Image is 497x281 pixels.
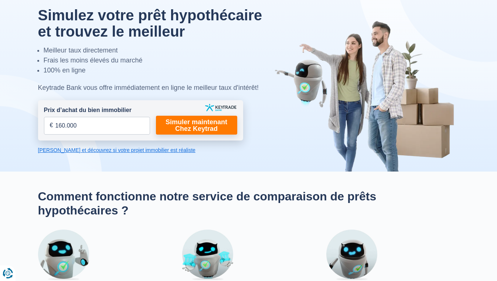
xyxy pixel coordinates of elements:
[44,45,279,55] li: Meilleur taux directement
[38,146,243,154] a: [PERSON_NAME] et découvrez si votre projet immobilier est réaliste
[50,121,53,130] span: €
[44,55,279,65] li: Frais les moins élevés du marché
[38,189,459,218] h2: Comment fonctionne notre service de comparaison de prêts hypothécaires ?
[38,7,279,40] h1: Simulez votre prêt hypothécaire et trouvez le meilleur
[205,104,236,111] img: keytrade
[44,106,132,115] label: Prix d’achat du bien immobilier
[38,83,279,93] div: Keytrade Bank vous offre immédiatement en ligne le meilleur taux d'intérêt!
[275,20,459,172] img: image-hero
[156,116,237,135] a: Simuler maintenant Chez Keytrad
[38,230,89,281] img: Etape 1
[44,65,279,75] li: 100% en ligne
[326,230,377,281] img: Etape 3
[182,230,233,281] img: Etape 2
